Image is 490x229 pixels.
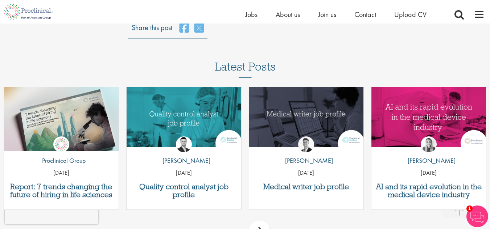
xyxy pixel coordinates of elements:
[4,87,119,151] a: Link to a post
[157,156,210,165] p: [PERSON_NAME]
[394,10,427,19] a: Upload CV
[276,10,300,19] a: About us
[53,136,69,152] img: Proclinical Group
[249,169,364,177] p: [DATE]
[127,169,241,177] p: [DATE]
[130,183,238,199] a: Quality control analyst job profile
[37,156,86,165] p: Proclinical Group
[371,87,486,151] a: Link to a post
[4,87,119,152] img: Proclinical: Life sciences hiring trends report 2025
[194,22,204,33] a: share on twitter
[245,10,258,19] a: Jobs
[37,136,86,169] a: Proclinical Group Proclinical Group
[249,87,364,151] a: Link to a post
[253,183,360,191] a: Medical writer job profile
[132,22,172,27] label: Share this post
[280,136,333,169] a: George Watson [PERSON_NAME]
[421,136,437,152] img: Hannah Burke
[402,136,456,169] a: Hannah Burke [PERSON_NAME]
[280,156,333,165] p: [PERSON_NAME]
[371,169,486,177] p: [DATE]
[176,136,192,152] img: Joshua Godden
[249,87,364,147] img: Medical writer job profile
[298,136,314,152] img: George Watson
[371,87,486,147] img: AI and Its Impact on the Medical Device Industry | Proclinical
[180,22,189,33] a: share on facebook
[4,169,119,177] p: [DATE]
[375,183,482,199] a: AI and its rapid evolution in the medical device industry
[466,205,473,212] span: 1
[8,183,115,199] a: Report: 7 trends changing the future of hiring in life sciences
[127,87,241,151] a: Link to a post
[215,60,276,78] h3: Latest Posts
[402,156,456,165] p: [PERSON_NAME]
[318,10,336,19] a: Join us
[354,10,376,19] a: Contact
[157,136,210,169] a: Joshua Godden [PERSON_NAME]
[127,87,241,147] img: quality control analyst job profile
[466,205,488,227] img: Chatbot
